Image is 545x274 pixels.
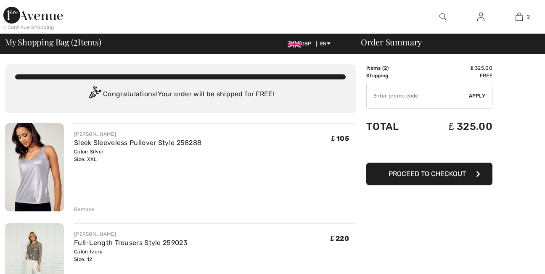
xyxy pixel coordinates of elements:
[74,139,201,147] a: Sleek Sleeveless Pullover Style 258288
[3,24,54,31] div: < Continue Shopping
[15,86,346,103] div: Congratulations! Your order will be shipped for FREE!
[420,112,492,141] td: ₤ 325.00
[74,239,188,247] a: Full-Length Trousers Style 259023
[331,134,349,142] span: ₤ 105
[74,36,78,47] span: 2
[86,86,103,103] img: Congratulation2.svg
[288,41,301,47] img: UK Pound
[5,38,101,46] span: My Shopping Bag ( Items)
[471,12,491,22] a: Sign In
[439,12,447,22] img: search the website
[366,72,420,79] td: Shipping
[500,12,538,22] a: 2
[331,234,349,242] span: ₤ 220
[288,41,315,47] span: GBP
[384,65,387,71] span: 2
[74,248,188,263] div: Color: Ivory Size: 12
[420,64,492,72] td: ₤ 325.00
[366,163,492,185] button: Proceed to Checkout
[74,130,201,138] div: [PERSON_NAME]
[389,170,466,178] span: Proceed to Checkout
[366,64,420,72] td: Items ( )
[366,141,492,160] iframe: PayPal
[74,205,95,213] div: Remove
[74,148,201,163] div: Color: Silver Size: XXL
[469,92,486,100] span: Apply
[351,38,540,46] div: Order Summary
[516,12,523,22] img: My Bag
[527,13,530,21] span: 2
[5,123,64,211] img: Sleek Sleeveless Pullover Style 258288
[420,72,492,79] td: Free
[367,83,469,108] input: Promo code
[366,112,420,141] td: Total
[477,12,484,22] img: My Info
[74,230,188,238] div: [PERSON_NAME]
[320,41,331,47] span: EN
[3,7,63,24] img: 1ère Avenue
